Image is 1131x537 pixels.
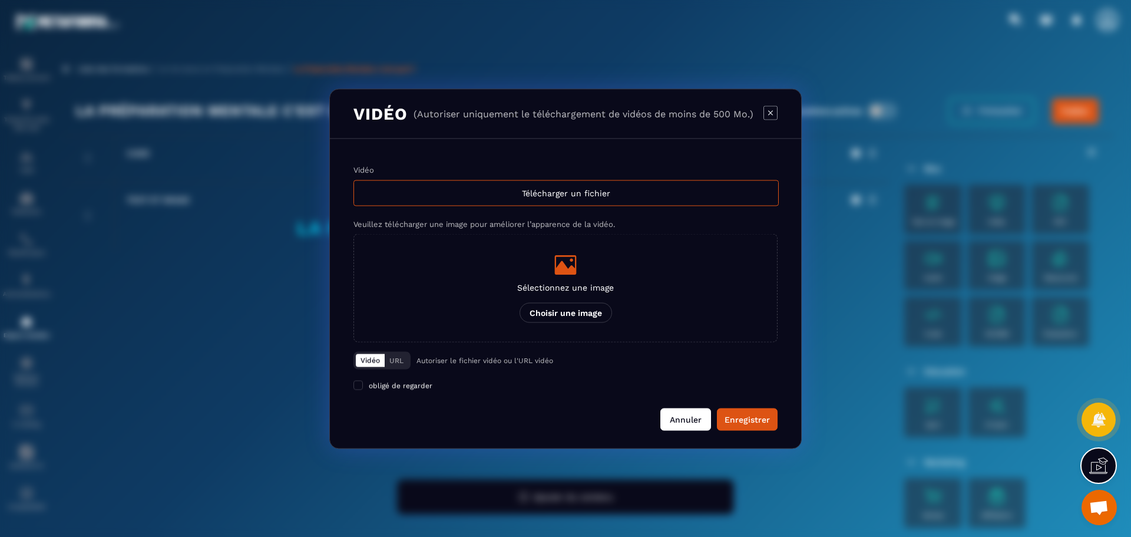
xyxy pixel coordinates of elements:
div: Ouvrir le chat [1082,490,1117,525]
p: Choisir une image [520,302,612,322]
span: obligé de regarder [369,381,432,390]
div: Télécharger un fichier [353,180,779,206]
button: Vidéo [356,354,385,367]
button: URL [385,354,408,367]
p: (Autoriser uniquement le téléchargement de vidéos de moins de 500 Mo.) [414,108,753,119]
h3: Vidéo [353,104,408,123]
p: Autoriser le fichier vidéo ou l'URL vidéo [416,356,553,364]
label: Veuillez télécharger une image pour améliorer l’apparence de la vidéo. [353,219,615,228]
p: Sélectionnez une image [517,282,614,292]
button: Annuler [660,408,711,430]
div: Enregistrer [725,413,770,425]
button: Enregistrer [717,408,778,430]
label: Vidéo [353,165,374,174]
